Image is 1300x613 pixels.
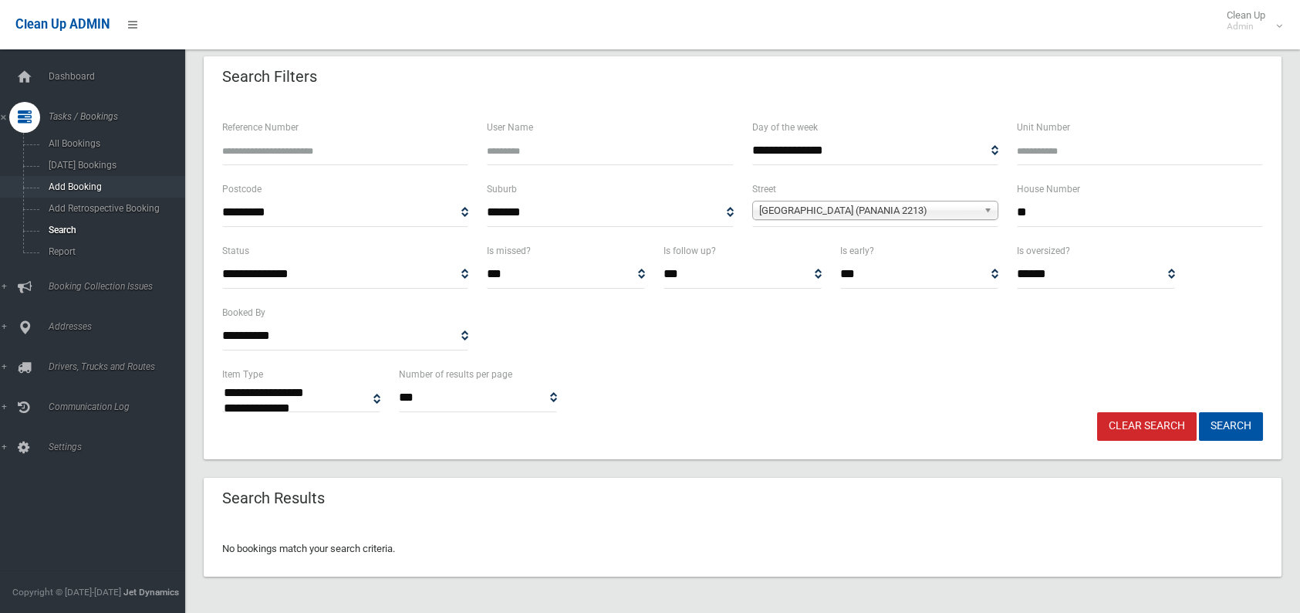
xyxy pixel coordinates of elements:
span: Add Booking [44,181,184,192]
span: Search [44,225,184,235]
span: Dashboard [44,71,197,82]
span: Copyright © [DATE]-[DATE] [12,587,121,598]
label: Is follow up? [664,242,716,259]
label: Day of the week [752,119,818,136]
label: User Name [487,119,533,136]
label: Reference Number [222,119,299,136]
span: Communication Log [44,401,197,412]
label: Number of results per page [399,366,512,383]
label: Is early? [840,242,874,259]
span: Clean Up [1219,9,1281,32]
span: All Bookings [44,138,184,149]
span: [DATE] Bookings [44,160,184,171]
label: Status [222,242,249,259]
label: Item Type [222,366,263,383]
span: Addresses [44,321,197,332]
strong: Jet Dynamics [123,587,179,598]
header: Search Filters [204,62,336,92]
span: Add Retrospective Booking [44,203,184,214]
label: Postcode [222,181,262,198]
label: Street [752,181,776,198]
label: Booked By [222,304,265,321]
span: Drivers, Trucks and Routes [44,361,197,372]
span: Settings [44,442,197,452]
label: Unit Number [1017,119,1070,136]
label: Is oversized? [1017,242,1070,259]
button: Search [1199,412,1263,441]
span: Report [44,246,184,257]
span: Tasks / Bookings [44,111,197,122]
span: [GEOGRAPHIC_DATA] (PANANIA 2213) [759,202,978,220]
span: Clean Up ADMIN [15,17,110,32]
a: Clear Search [1097,412,1197,441]
span: Booking Collection Issues [44,281,197,292]
div: No bookings match your search criteria. [204,521,1281,577]
label: Is missed? [487,242,531,259]
small: Admin [1227,21,1265,32]
label: Suburb [487,181,517,198]
label: House Number [1017,181,1080,198]
header: Search Results [204,483,343,513]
